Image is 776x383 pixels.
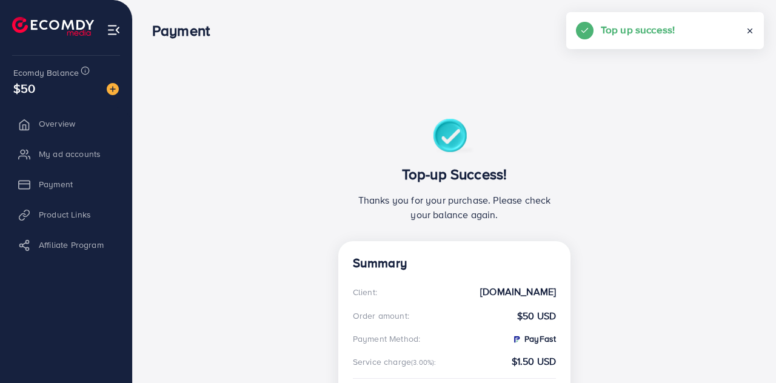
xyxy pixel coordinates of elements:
[353,286,377,298] div: Client:
[13,79,35,97] span: $50
[517,309,556,323] strong: $50 USD
[353,333,420,345] div: Payment Method:
[601,22,675,38] h5: Top up success!
[107,23,121,37] img: menu
[353,193,556,222] p: Thanks you for your purchase. Please check your balance again.
[480,285,556,299] strong: [DOMAIN_NAME]
[13,67,79,79] span: Ecomdy Balance
[353,310,409,322] div: Order amount:
[107,83,119,95] img: image
[433,119,476,156] img: success
[512,333,556,345] strong: PayFast
[12,17,94,36] img: logo
[353,356,440,368] div: Service charge
[152,22,219,39] h3: Payment
[512,355,556,368] strong: $1.50 USD
[353,256,556,271] h4: Summary
[353,165,556,183] h3: Top-up Success!
[512,335,521,344] img: PayFast
[411,358,436,367] small: (3.00%):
